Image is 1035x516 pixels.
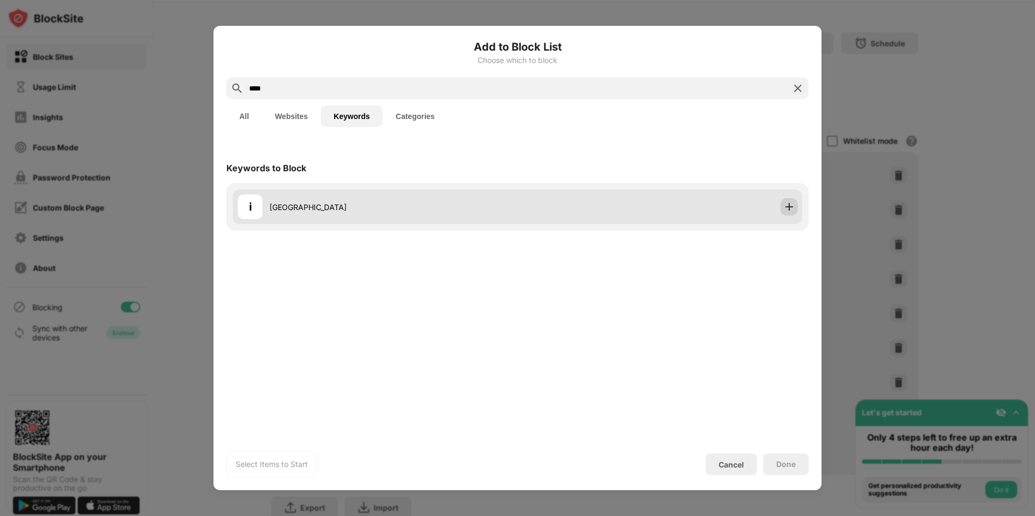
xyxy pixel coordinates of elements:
div: Keywords to Block [226,163,306,173]
img: search.svg [231,82,244,95]
div: Select Items to Start [236,459,308,470]
button: Websites [262,106,321,127]
div: Cancel [719,460,744,469]
h6: Add to Block List [226,39,809,55]
div: Done [776,460,796,469]
button: Categories [383,106,447,127]
div: Choose which to block [226,56,809,65]
div: [GEOGRAPHIC_DATA] [270,201,517,213]
div: i [249,199,252,215]
img: search-close [791,82,804,95]
button: All [226,106,262,127]
button: Keywords [321,106,383,127]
